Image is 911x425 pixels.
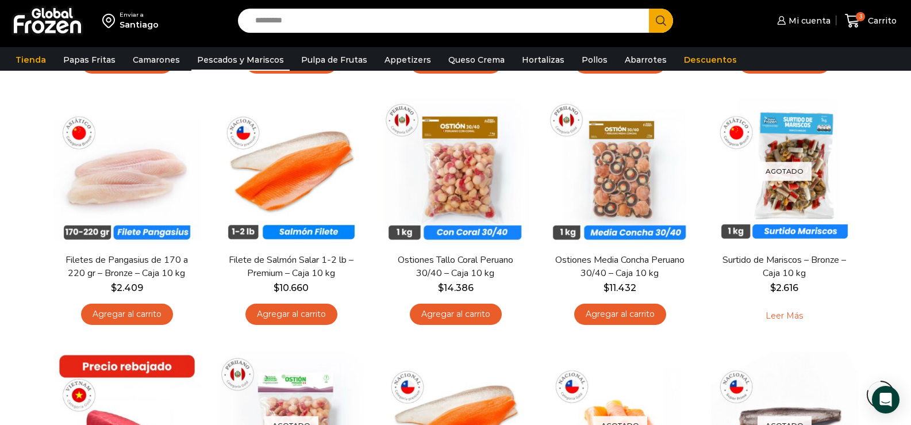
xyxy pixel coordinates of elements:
[516,49,570,71] a: Hortalizas
[127,49,186,71] a: Camarones
[60,254,193,280] a: Filetes de Pangasius de 170 a 220 gr – Bronze – Caja 10 kg
[120,19,159,30] div: Santiago
[274,282,279,293] span: $
[553,254,686,280] a: Ostiones Media Concha Peruano 30/40 – Caja 10 kg
[295,49,373,71] a: Pulpa de Frutas
[758,162,812,181] p: Agotado
[574,304,666,325] a: Agregar al carrito: “Ostiones Media Concha Peruano 30/40 - Caja 10 kg”
[102,11,120,30] img: address-field-icon.svg
[856,12,865,21] span: 3
[619,49,672,71] a: Abarrotes
[438,282,444,293] span: $
[718,254,850,280] a: Surtido de Mariscos – Bronze – Caja 10 kg
[57,49,121,71] a: Papas Fritas
[604,282,609,293] span: $
[443,49,510,71] a: Queso Crema
[604,282,636,293] bdi: 11.432
[774,9,831,32] a: Mi cuenta
[389,254,521,280] a: Ostiones Tallo Coral Peruano 30/40 – Caja 10 kg
[649,9,673,33] button: Search button
[770,282,776,293] span: $
[225,254,357,280] a: Filete de Salmón Salar 1-2 lb – Premium – Caja 10 kg
[191,49,290,71] a: Pescados y Mariscos
[576,49,613,71] a: Pollos
[274,282,309,293] bdi: 10.660
[770,282,798,293] bdi: 2.616
[245,304,337,325] a: Agregar al carrito: “Filete de Salmón Salar 1-2 lb – Premium - Caja 10 kg”
[120,11,159,19] div: Enviar a
[379,49,437,71] a: Appetizers
[872,386,900,413] div: Open Intercom Messenger
[10,49,52,71] a: Tienda
[842,7,900,35] a: 3 Carrito
[410,304,502,325] a: Agregar al carrito: “Ostiones Tallo Coral Peruano 30/40 - Caja 10 kg”
[865,15,897,26] span: Carrito
[81,304,173,325] a: Agregar al carrito: “Filetes de Pangasius de 170 a 220 gr - Bronze - Caja 10 kg”
[678,49,743,71] a: Descuentos
[111,282,117,293] span: $
[748,304,821,328] a: Leé más sobre “Surtido de Mariscos - Bronze - Caja 10 kg”
[111,282,143,293] bdi: 2.409
[786,15,831,26] span: Mi cuenta
[438,282,474,293] bdi: 14.386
